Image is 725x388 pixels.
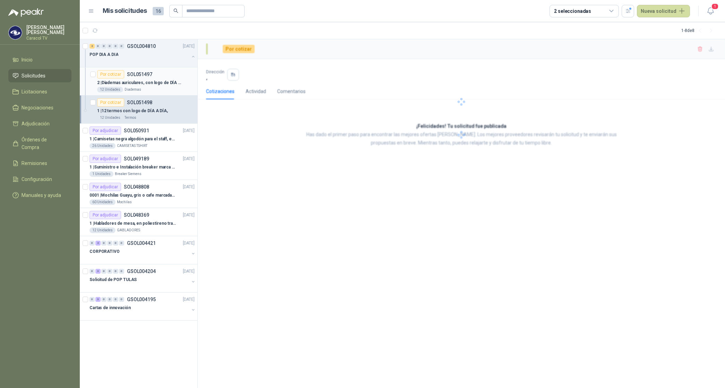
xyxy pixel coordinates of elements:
a: Adjudicación [8,117,71,130]
a: Órdenes de Compra [8,133,71,154]
div: Por cotizar [97,70,124,79]
p: 1 | Camisetas negra algodón para el staff, estampadas en espalda y frente con el logo [89,136,176,142]
div: Por adjudicar [89,183,121,191]
div: 12 Unidades [97,87,123,92]
p: [DATE] [183,184,195,190]
p: GSOL004810 [127,44,156,49]
span: Configuración [22,175,52,183]
div: 12 Unidades [89,228,116,233]
div: 0 [113,297,118,302]
p: GSOL004421 [127,241,156,246]
div: 26 Unidades [89,143,116,149]
p: GABLADORES [117,228,140,233]
span: search [173,8,178,13]
span: Negociaciones [22,104,53,112]
div: 0 [101,269,106,274]
button: Nueva solicitud [637,5,690,17]
div: 0 [107,241,112,246]
div: 60 Unidades [89,199,116,205]
span: Manuales y ayuda [22,191,61,199]
a: Por adjudicarSOL048369[DATE] 1 |Habladores de mesa, en poliestireno translucido (SOLO EL SOPORTE)... [80,208,197,236]
a: Negociaciones [8,101,71,114]
div: 0 [107,44,112,49]
p: SOL049189 [124,156,149,161]
p: SOL048369 [124,213,149,217]
div: 0 [113,269,118,274]
a: 0 2 0 0 0 0 GSOL004421[DATE] CORPORATIVO [89,239,196,261]
span: 16 [153,7,164,15]
span: Licitaciones [22,88,47,96]
p: [DATE] [183,212,195,218]
p: SOL051497 [127,72,152,77]
p: CAMISETAS TSHIRT [117,143,147,149]
p: 2 | Diademas auriculares, con logo de DÍA A DÍA, [97,80,184,86]
div: 0 [101,44,106,49]
div: 1 - 8 de 8 [681,25,717,36]
div: Por cotizar [97,98,124,107]
div: 2 seleccionadas [554,7,591,15]
p: CORPORATIVO [89,248,120,255]
div: 0 [113,44,118,49]
button: 1 [704,5,717,17]
p: [PERSON_NAME] [PERSON_NAME] [26,25,71,35]
span: Inicio [22,56,33,64]
a: Por adjudicarSOL050931[DATE] 1 |Camisetas negra algodón para el staff, estampadas en espalda y fr... [80,124,197,152]
div: 0 [107,297,112,302]
div: 1 Unidades [89,171,113,177]
p: GSOL004195 [127,297,156,302]
img: Company Logo [9,26,22,39]
div: Por adjudicar [89,126,121,135]
p: 1 | Suministro e Instalación breaker marca SIEMENS modelo:3WT82026AA, Regulable de 800A - 2000 AMP [89,164,176,171]
div: 0 [89,241,95,246]
div: 0 [101,241,106,246]
a: Solicitudes [8,69,71,82]
span: Solicitudes [22,72,45,80]
div: 0 [119,241,124,246]
a: Por adjudicarSOL048808[DATE] 0001 |Mochilas Guayu, gris o cafe marcadas con un logo60 UnidadesMoc... [80,180,197,208]
a: Por cotizarSOL0514981 |12 termos con logo de DÍA A DÍA,12 UnidadesTermos [80,96,197,124]
a: Por adjudicarSOL049189[DATE] 1 |Suministro e Instalación breaker marca SIEMENS modelo:3WT82026AA,... [80,152,197,180]
span: 1 [711,3,719,10]
div: 12 Unidades [97,115,123,121]
p: [DATE] [183,127,195,134]
div: 0 [89,297,95,302]
p: 1 | Habladores de mesa, en poliestireno translucido (SOLO EL SOPORTE) [89,220,176,227]
a: Manuales y ayuda [8,189,71,202]
p: SOL050931 [124,128,149,133]
h1: Mis solicitudes [103,6,147,16]
p: Diademas [125,87,141,92]
p: [DATE] [183,240,195,247]
p: Breaker Siemens [115,171,142,177]
div: 0 [119,297,124,302]
p: 1 | 12 termos con logo de DÍA A DÍA, [97,108,168,114]
a: Por cotizarSOL0514972 |Diademas auriculares, con logo de DÍA A DÍA,12 UnidadesDiademas [80,67,197,96]
div: 0 [119,44,124,49]
img: Logo peakr [8,8,44,17]
p: SOL048808 [124,184,149,189]
p: [DATE] [183,156,195,162]
div: Por adjudicar [89,211,121,219]
p: SOL051498 [127,100,152,105]
div: 3 [95,297,101,302]
p: POP DIA A DIA [89,51,118,58]
a: Remisiones [8,157,71,170]
div: 0 [101,297,106,302]
a: 2 0 0 0 0 0 GSOL004810[DATE] POP DIA A DIA [89,42,196,64]
div: 0 [95,44,101,49]
p: Mochilas [117,199,132,205]
p: GSOL004204 [127,269,156,274]
p: [DATE] [183,268,195,275]
a: 0 3 0 0 0 0 GSOL004204[DATE] Solicitud de POP TULAS [89,267,196,289]
div: Por adjudicar [89,155,121,163]
div: 2 [89,44,95,49]
div: 0 [119,269,124,274]
p: Caracol TV [26,36,71,40]
p: [DATE] [183,43,195,50]
p: Termos [125,115,136,121]
span: Remisiones [22,159,47,167]
span: Adjudicación [22,120,50,127]
p: 0001 | Mochilas Guayu, gris o cafe marcadas con un logo [89,192,176,199]
a: 0 3 0 0 0 0 GSOL004195[DATE] Cartas de innovación [89,295,196,317]
div: 0 [113,241,118,246]
div: 0 [107,269,112,274]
